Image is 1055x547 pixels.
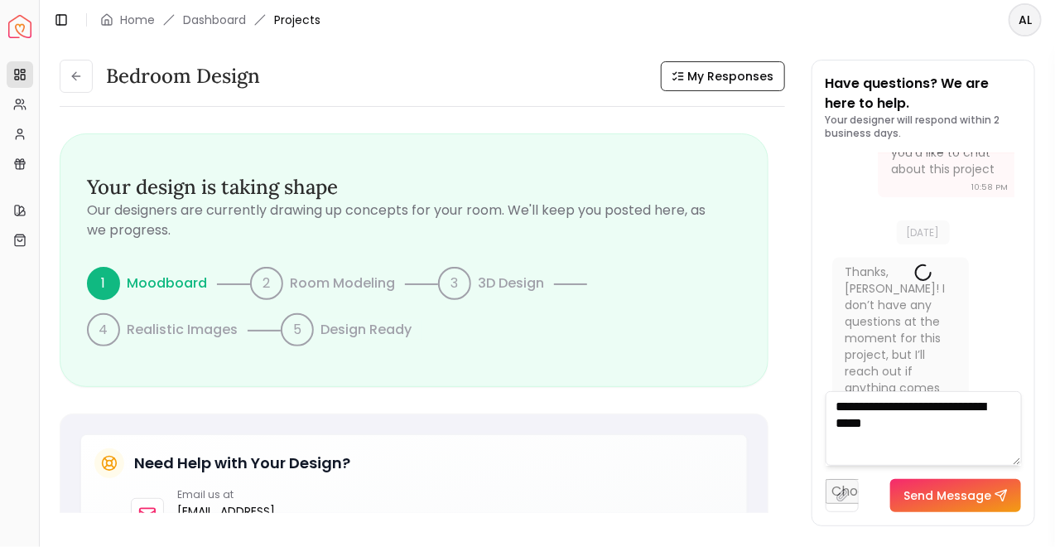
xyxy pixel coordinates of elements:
div: 1 [87,267,120,300]
div: 4 [87,313,120,346]
span: Projects [274,12,320,28]
div: 5 [281,313,314,346]
h3: Your design is taking shape [87,174,741,201]
a: Home [120,12,155,28]
a: Spacejoy [8,15,31,38]
a: [EMAIL_ADDRESS][DOMAIN_NAME] [177,501,275,541]
span: My Responses [688,68,774,85]
p: Email us at [177,488,275,501]
p: Moodboard [127,273,207,293]
span: AL [1010,5,1040,35]
h3: Bedroom design [106,63,260,90]
nav: breadcrumb [100,12,320,28]
p: 3D Design [478,273,544,293]
p: Room Modeling [290,273,395,293]
button: AL [1009,3,1042,36]
p: Design Ready [320,320,412,340]
span: [DATE] [897,220,950,244]
button: Send Message [890,479,1021,512]
button: My Responses [661,61,785,91]
p: Have questions? We are here to help. [826,74,1022,114]
div: Thanks, [PERSON_NAME]! I don’t have any questions at the moment for this project, but I’ll reach ... [845,264,952,430]
h5: Need Help with Your Design? [134,452,350,475]
div: Hi! Let me know if you'd like to chat about this project [891,128,998,178]
img: Spacejoy Logo [8,15,31,38]
div: 3 [438,267,471,300]
div: 10:58 PM [971,180,1008,196]
p: Your designer will respond within 2 business days. [826,114,1022,140]
div: 2 [250,267,283,300]
p: Realistic Images [127,320,238,340]
a: Dashboard [183,12,246,28]
p: Our designers are currently drawing up concepts for your room. We'll keep you posted here, as we ... [87,201,741,240]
